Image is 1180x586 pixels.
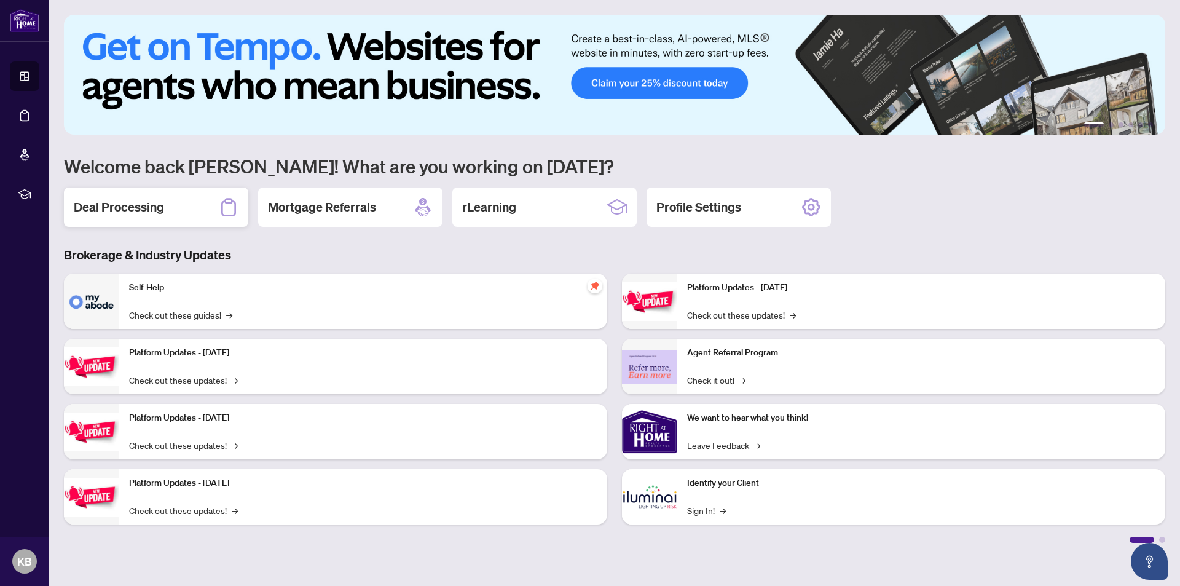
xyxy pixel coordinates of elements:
[232,438,238,452] span: →
[462,199,516,216] h2: rLearning
[656,199,741,216] h2: Profile Settings
[622,404,677,459] img: We want to hear what you think!
[129,411,597,425] p: Platform Updates - [DATE]
[687,281,1155,295] p: Platform Updates - [DATE]
[1128,122,1133,127] button: 4
[687,438,760,452] a: Leave Feedback→
[129,477,597,490] p: Platform Updates - [DATE]
[10,9,39,32] img: logo
[129,373,238,387] a: Check out these updates!→
[232,504,238,517] span: →
[754,438,760,452] span: →
[1131,543,1168,580] button: Open asap
[232,373,238,387] span: →
[268,199,376,216] h2: Mortgage Referrals
[64,347,119,386] img: Platform Updates - September 16, 2025
[1119,122,1123,127] button: 3
[64,247,1165,264] h3: Brokerage & Industry Updates
[64,413,119,451] img: Platform Updates - July 21, 2025
[129,438,238,452] a: Check out these updates!→
[588,279,602,293] span: pushpin
[129,504,238,517] a: Check out these updates!→
[622,282,677,321] img: Platform Updates - June 23, 2025
[1084,122,1104,127] button: 1
[622,350,677,384] img: Agent Referral Program
[720,504,726,517] span: →
[687,346,1155,360] p: Agent Referral Program
[687,411,1155,425] p: We want to hear what you think!
[1109,122,1114,127] button: 2
[64,15,1165,135] img: Slide 0
[790,308,796,322] span: →
[64,154,1165,178] h1: Welcome back [PERSON_NAME]! What are you working on [DATE]?
[687,308,796,322] a: Check out these updates!→
[687,373,745,387] a: Check it out!→
[687,477,1155,490] p: Identify your Client
[1138,122,1143,127] button: 5
[1148,122,1153,127] button: 6
[226,308,232,322] span: →
[687,504,726,517] a: Sign In!→
[64,478,119,517] img: Platform Updates - July 8, 2025
[17,553,32,570] span: KB
[74,199,164,216] h2: Deal Processing
[129,346,597,360] p: Platform Updates - [DATE]
[129,281,597,295] p: Self-Help
[739,373,745,387] span: →
[64,274,119,329] img: Self-Help
[622,469,677,525] img: Identify your Client
[129,308,232,322] a: Check out these guides!→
